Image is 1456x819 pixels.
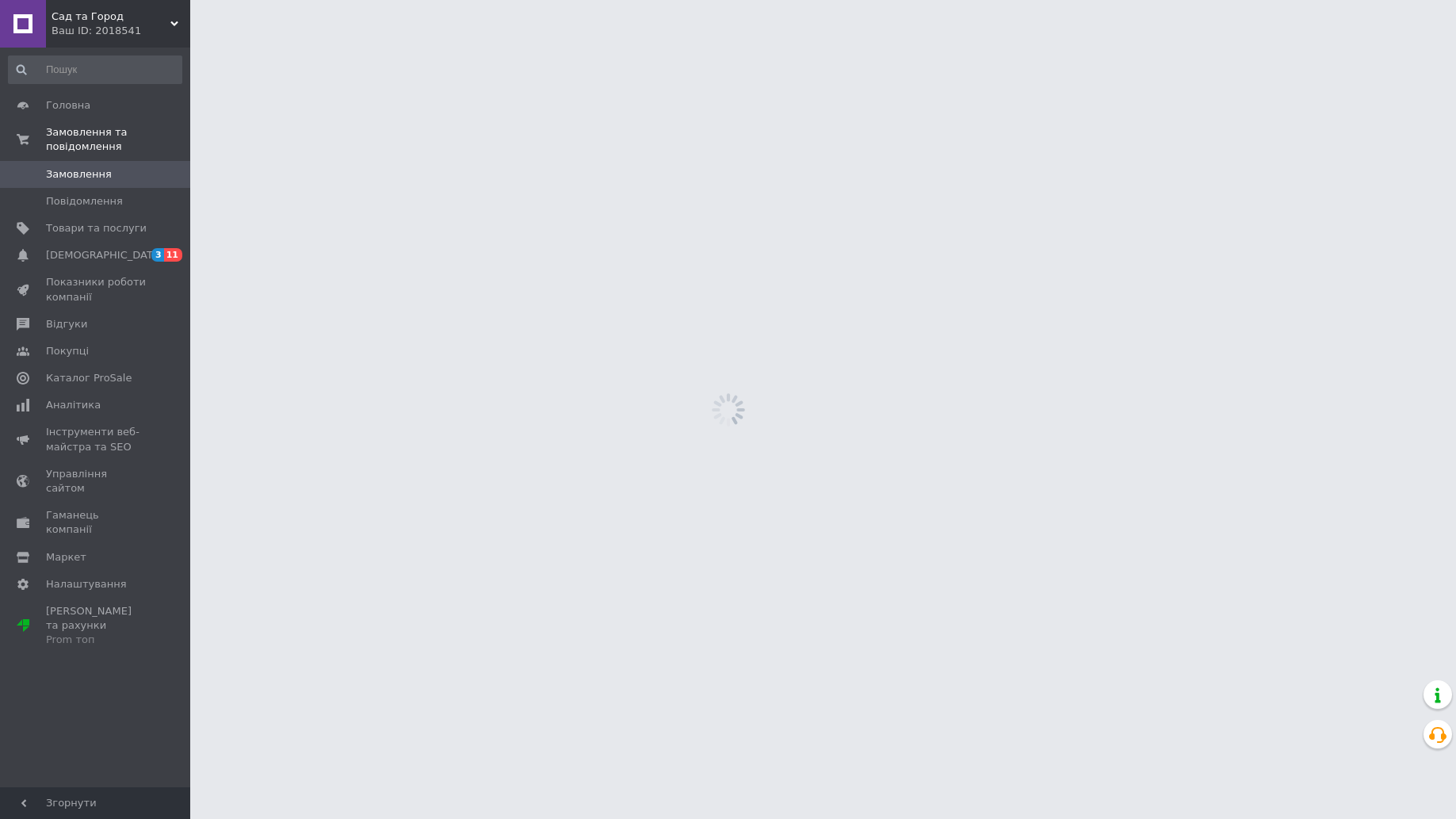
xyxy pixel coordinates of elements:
[52,24,190,38] div: Ваш ID: 2018541
[46,194,123,209] span: Повідомлення
[46,248,163,262] span: [DEMOGRAPHIC_DATA]
[46,604,147,648] span: [PERSON_NAME] та рахунки
[164,248,182,262] span: 11
[46,371,132,385] span: Каталог ProSale
[46,425,147,454] span: Інструменти веб-майстра та SEO
[46,275,147,304] span: Показники роботи компанії
[46,221,147,235] span: Товари та послуги
[46,577,127,591] span: Налаштування
[46,167,112,182] span: Замовлення
[46,125,190,154] span: Замовлення та повідомлення
[46,398,101,412] span: Аналітика
[46,508,147,537] span: Гаманець компанії
[46,98,90,113] span: Головна
[151,248,164,262] span: 3
[46,344,89,358] span: Покупці
[46,633,147,647] div: Prom топ
[46,317,87,331] span: Відгуки
[46,550,86,564] span: Маркет
[46,467,147,496] span: Управління сайтом
[52,10,170,24] span: Сад та Город
[8,55,182,84] input: Пошук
